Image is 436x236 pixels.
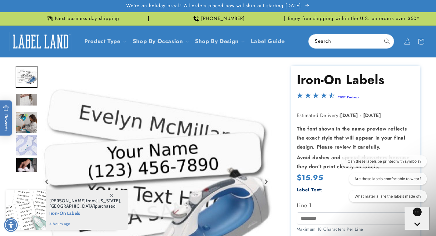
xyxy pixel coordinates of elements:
div: Go to slide 6 [16,111,37,133]
span: Next business day shipping [55,16,119,22]
summary: Shop By Design [191,34,247,49]
img: Label Land [9,32,72,51]
img: null [16,93,37,106]
span: 4.5-star overall rating [297,94,335,101]
div: Go to slide 4 [16,66,37,88]
img: Iron-On Labels - Label Land [16,134,37,156]
button: Previous slide [43,178,51,186]
button: Search [380,34,394,48]
div: Go to slide 7 [16,134,37,156]
img: Iron-on name labels with an iron [16,66,37,88]
span: Label Guide [251,38,285,45]
div: Announcement [287,12,420,25]
strong: [DATE] [340,112,358,119]
a: 2802 Reviews - open in a new tab [338,95,359,100]
span: [PERSON_NAME] [49,198,86,204]
img: Iron-On Labels - Label Land [16,157,37,179]
summary: Shop By Occasion [129,34,191,49]
span: Iron-On Labels [49,209,121,217]
strong: - [360,112,362,119]
span: Rewards [3,106,9,131]
a: Shop By Design [195,37,238,45]
span: 4 hours ago [49,221,121,227]
span: Shop By Occasion [133,38,183,45]
summary: Product Type [81,34,129,49]
span: [PHONE_NUMBER] [201,16,245,22]
strong: The font shown in the name preview reflects the exact style that will appear in your final design... [297,125,407,150]
iframe: Gorgias live chat messenger [405,207,430,230]
iframe: Gorgias live chat conversation starters [334,155,430,208]
a: Label Guide [247,34,289,49]
span: [GEOGRAPHIC_DATA] [49,203,95,209]
p: Estimated Delivery: [297,111,415,120]
div: Go to slide 8 [16,157,37,179]
a: Label Land [7,29,74,53]
span: $15.95 [297,172,323,183]
strong: [DATE] [363,112,381,119]
strong: Avoid dashes and special characters because they don’t print clearly on labels. [297,154,410,170]
span: [US_STATE] [96,198,120,204]
span: Enjoy free shipping within the U.S. on orders over $50* [288,16,420,22]
span: We’re on holiday break! All orders placed now will ship out starting [DATE]. [126,3,303,9]
label: Line 1 [297,200,415,210]
span: from , purchased [49,198,121,209]
img: Iron-On Labels - Label Land [16,111,37,133]
div: Maximum 18 Characters Per Line [297,226,415,233]
div: Go to slide 5 [16,89,37,111]
div: Accessibility Menu [4,218,18,232]
div: Announcement [151,12,285,25]
div: Announcement [16,12,149,25]
button: Next slide [262,178,270,186]
a: Product Type [84,37,121,45]
h1: Iron-On Labels [297,71,415,88]
label: Label Text: [297,186,323,193]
